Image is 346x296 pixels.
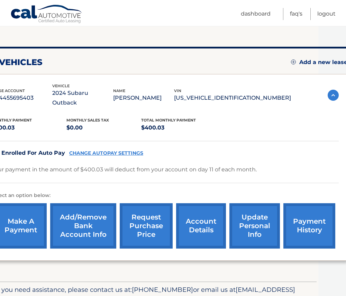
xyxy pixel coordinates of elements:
[229,203,280,249] a: update personal info
[52,88,113,108] p: 2024 Subaru Outback
[113,88,125,93] span: name
[290,8,302,20] a: FAQ's
[50,203,116,249] a: Add/Remove bank account info
[283,203,335,249] a: payment history
[141,118,196,123] span: Total Monthly Payment
[52,83,70,88] span: vehicle
[291,60,296,64] img: add.svg
[113,93,174,103] p: [PERSON_NAME]
[176,203,226,249] a: account details
[174,93,291,103] p: [US_VEHICLE_IDENTIFICATION_NUMBER]
[120,203,173,249] a: request purchase price
[328,90,339,101] img: accordion-active.svg
[317,8,336,20] a: Logout
[66,123,142,133] p: $0.00
[10,5,83,25] a: Cal Automotive
[141,123,216,133] p: $400.03
[69,150,143,156] a: CHANGE AUTOPAY SETTINGS
[66,118,109,123] span: Monthly sales Tax
[132,286,193,294] span: [PHONE_NUMBER]
[174,88,181,93] span: vin
[1,150,65,156] span: Enrolled For Auto Pay
[241,8,271,20] a: Dashboard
